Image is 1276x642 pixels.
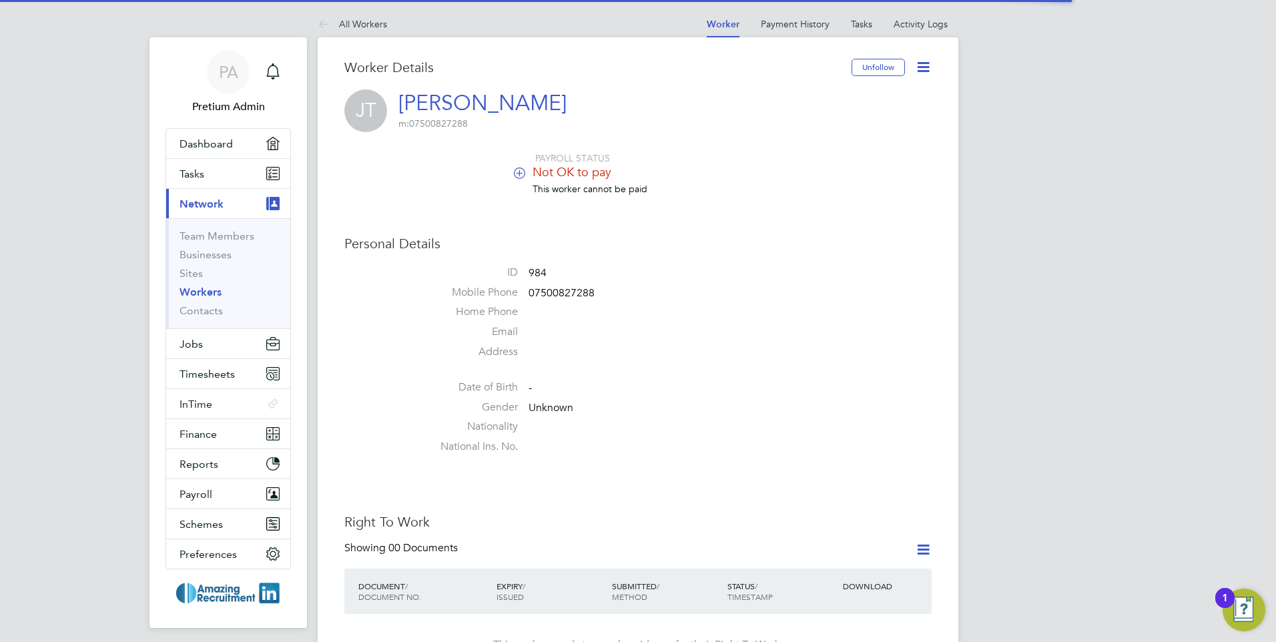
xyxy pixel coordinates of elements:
[180,198,224,210] span: Network
[180,230,254,242] a: Team Members
[176,583,281,604] img: amazing-logo-retina.png
[180,267,203,280] a: Sites
[727,591,773,602] span: TIMESTAMP
[180,137,233,150] span: Dashboard
[344,59,852,76] h3: Worker Details
[166,509,290,539] button: Schemes
[166,359,290,388] button: Timesheets
[609,574,724,609] div: SUBMITTED
[166,218,290,328] div: Network
[344,541,460,555] div: Showing
[761,18,830,30] a: Payment History
[529,381,532,394] span: -
[180,168,204,180] span: Tasks
[424,440,518,454] label: National Ins. No.
[219,63,238,81] span: PA
[523,581,525,591] span: /
[657,581,659,591] span: /
[398,117,468,129] span: 07500827288
[533,164,611,180] span: Not OK to pay
[166,389,290,418] button: InTime
[529,401,573,414] span: Unknown
[344,89,387,132] span: JT
[529,286,595,300] span: 07500827288
[180,548,237,561] span: Preferences
[424,266,518,280] label: ID
[166,539,290,569] button: Preferences
[149,37,307,628] nav: Main navigation
[755,581,757,591] span: /
[424,345,518,359] label: Address
[533,183,647,195] span: This worker cannot be paid
[180,368,235,380] span: Timesheets
[424,305,518,319] label: Home Phone
[344,513,932,531] h3: Right To Work
[180,338,203,350] span: Jobs
[851,18,872,30] a: Tasks
[612,591,647,602] span: METHOD
[166,159,290,188] a: Tasks
[180,398,212,410] span: InTime
[180,304,223,317] a: Contacts
[318,18,387,30] a: All Workers
[424,380,518,394] label: Date of Birth
[493,574,609,609] div: EXPIRY
[1223,589,1265,631] button: Open Resource Center, 1 new notification
[355,574,493,609] div: DOCUMENT
[497,591,524,602] span: ISSUED
[180,488,212,501] span: Payroll
[424,420,518,434] label: Nationality
[405,581,408,591] span: /
[166,479,290,509] button: Payroll
[398,90,567,116] a: [PERSON_NAME]
[180,458,218,470] span: Reports
[358,591,421,602] span: DOCUMENT NO.
[166,51,291,115] a: PAPretium Admin
[180,286,222,298] a: Workers
[840,574,932,598] div: DOWNLOAD
[166,583,291,604] a: Go to home page
[166,419,290,448] button: Finance
[180,428,217,440] span: Finance
[535,152,610,164] span: PAYROLL STATUS
[724,574,840,609] div: STATUS
[707,19,739,30] a: Worker
[166,129,290,158] a: Dashboard
[166,329,290,358] button: Jobs
[894,18,948,30] a: Activity Logs
[180,518,223,531] span: Schemes
[344,235,932,252] h3: Personal Details
[529,266,547,280] span: 984
[388,541,458,555] span: 00 Documents
[166,449,290,478] button: Reports
[852,59,905,76] button: Unfollow
[398,117,409,129] span: m:
[1222,598,1228,615] div: 1
[166,99,291,115] span: Pretium Admin
[180,248,232,261] a: Businesses
[166,189,290,218] button: Network
[424,400,518,414] label: Gender
[424,286,518,300] label: Mobile Phone
[424,325,518,339] label: Email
